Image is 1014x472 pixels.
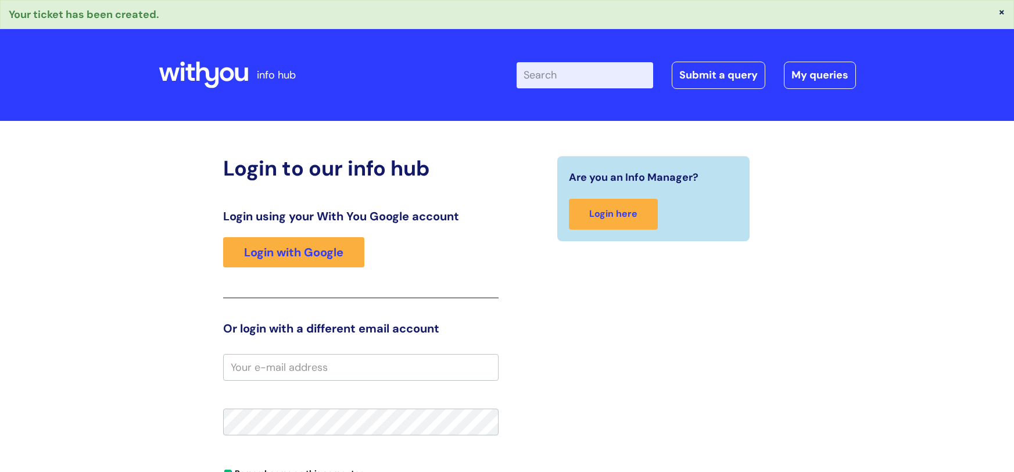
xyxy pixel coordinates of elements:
[784,62,856,88] a: My queries
[517,62,653,88] input: Search
[569,168,698,187] span: Are you an Info Manager?
[223,354,499,381] input: Your e-mail address
[257,66,296,84] p: info hub
[998,6,1005,17] button: ×
[223,209,499,223] h3: Login using your With You Google account
[223,156,499,181] h2: Login to our info hub
[672,62,765,88] a: Submit a query
[223,237,364,267] a: Login with Google
[569,199,658,230] a: Login here
[223,321,499,335] h3: Or login with a different email account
